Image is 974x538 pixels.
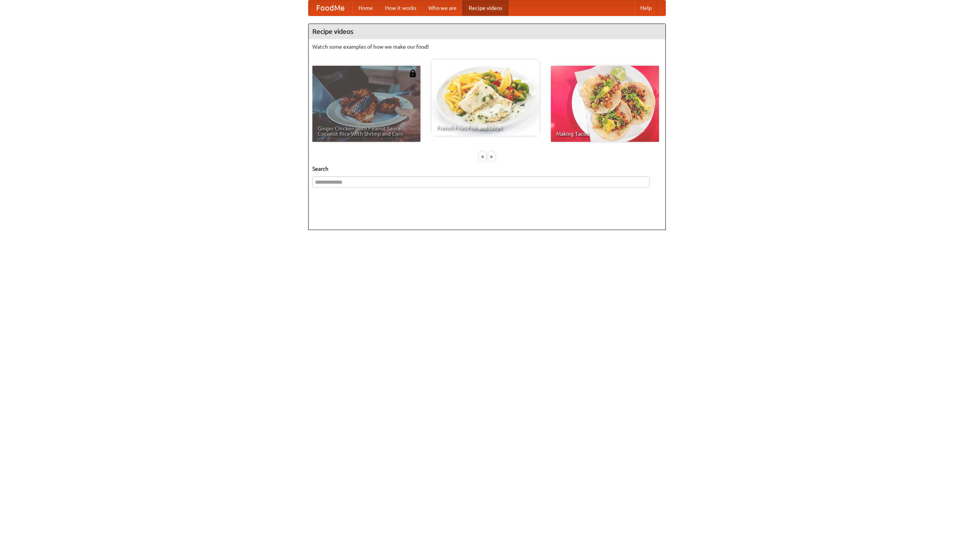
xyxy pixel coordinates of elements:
a: Home [352,0,379,16]
h5: Search [312,165,662,173]
a: Help [634,0,658,16]
a: French Fries Fish and Chips [431,60,540,136]
span: Making Tacos [556,131,654,136]
h4: Recipe videos [309,24,665,39]
div: » [488,152,495,161]
a: Making Tacos [551,66,659,142]
a: Who we are [422,0,463,16]
div: « [479,152,486,161]
a: How it works [379,0,422,16]
img: 483408.png [409,70,417,77]
p: Watch some examples of how we make our food! [312,43,662,51]
span: French Fries Fish and Chips [437,125,534,130]
a: FoodMe [309,0,352,16]
a: Recipe videos [463,0,508,16]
